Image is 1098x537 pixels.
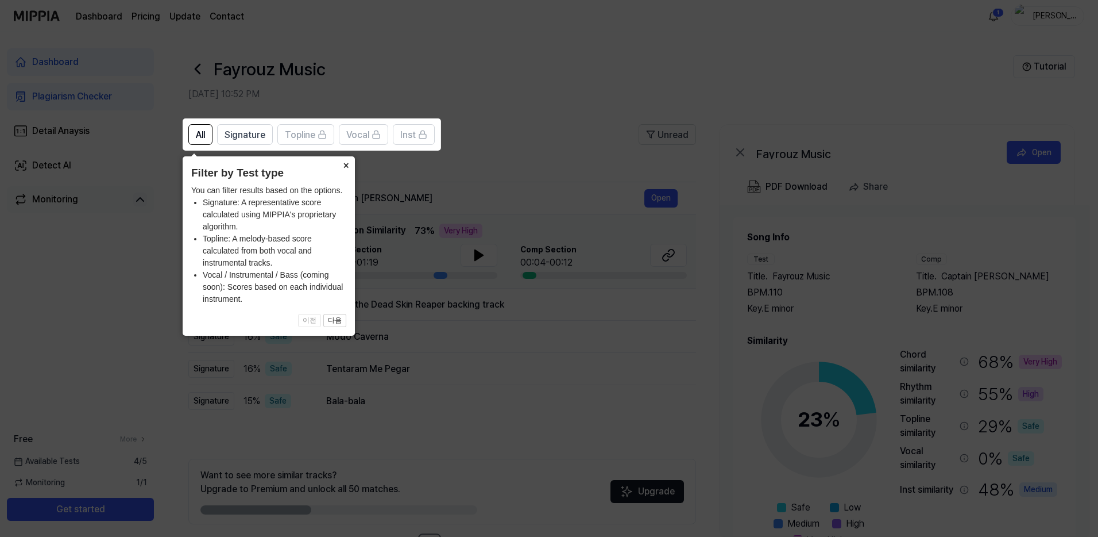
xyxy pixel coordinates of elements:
span: All [196,128,205,142]
button: All [188,124,212,145]
li: Signature: A representative score calculated using MIPPIA's proprietary algorithm. [203,197,346,233]
button: Signature [217,124,273,145]
button: 다음 [323,314,346,328]
button: Topline [277,124,334,145]
span: Inst [400,128,416,142]
button: Close [337,156,355,172]
header: Filter by Test type [191,165,346,182]
div: You can filter results based on the options. [191,185,346,305]
button: Vocal [339,124,388,145]
button: Inst [393,124,435,145]
span: Vocal [346,128,369,142]
li: Topline: A melody-based score calculated from both vocal and instrumental tracks. [203,233,346,269]
li: Vocal / Instrumental / Bass (coming soon): Scores based on each individual instrument. [203,269,346,305]
span: Signature [225,128,265,142]
span: Topline [285,128,315,142]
